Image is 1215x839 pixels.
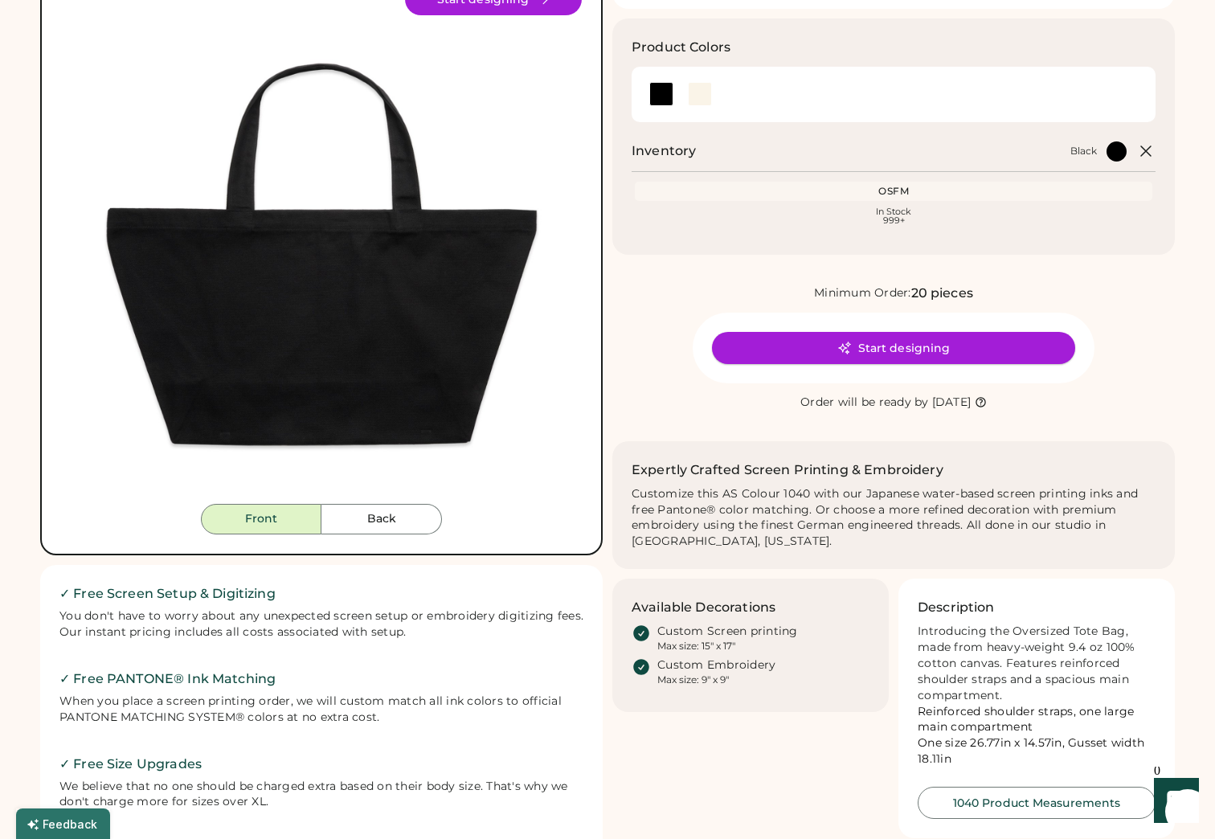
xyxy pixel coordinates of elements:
div: OSFM [638,185,1149,198]
h2: ✓ Free PANTONE® Ink Matching [59,669,583,689]
button: Back [321,504,442,534]
button: Start designing [712,332,1075,364]
h3: Description [918,598,995,617]
div: Max size: 15" x 17" [657,640,735,653]
h2: Inventory [632,141,696,161]
button: 1040 Product Measurements [918,787,1156,819]
button: Front [201,504,321,534]
div: Custom Screen printing [657,624,798,640]
div: Custom Embroidery [657,657,775,673]
div: In Stock 999+ [638,207,1149,225]
h2: ✓ Free Size Upgrades [59,755,583,774]
h2: Expertly Crafted Screen Printing & Embroidery [632,460,943,480]
div: Minimum Order: [814,285,911,301]
div: You don't have to worry about any unexpected screen setup or embroidery digitizing fees. Our inst... [59,608,583,641]
div: Max size: 9" x 9" [657,673,729,686]
div: Black [1070,145,1097,158]
font: One size 26.77in x 14.57in, Gusset width 18.11in [918,735,1147,766]
iframe: Front Chat [1139,767,1208,836]
div: Customize this AS Colour 1040 with our Japanese water-based screen printing inks and free Pantone... [632,486,1156,550]
font: Reinforced shoulder straps, one large main compartment [918,704,1138,735]
div: 20 pieces [911,284,973,303]
h3: Available Decorations [632,598,775,617]
div: We believe that no one should be charged extra based on their body size. That's why we don't char... [59,779,583,811]
h3: Product Colors [632,38,730,57]
h2: ✓ Free Screen Setup & Digitizing [59,584,583,604]
div: When you place a screen printing order, we will custom match all ink colors to official PANTONE M... [59,694,583,726]
div: Order will be ready by [800,395,929,411]
div: [DATE] [932,395,972,411]
div: Introducing the Oversized Tote Bag, made from heavy-weight 9.4 oz 100% cotton canvas. Features re... [918,624,1156,767]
